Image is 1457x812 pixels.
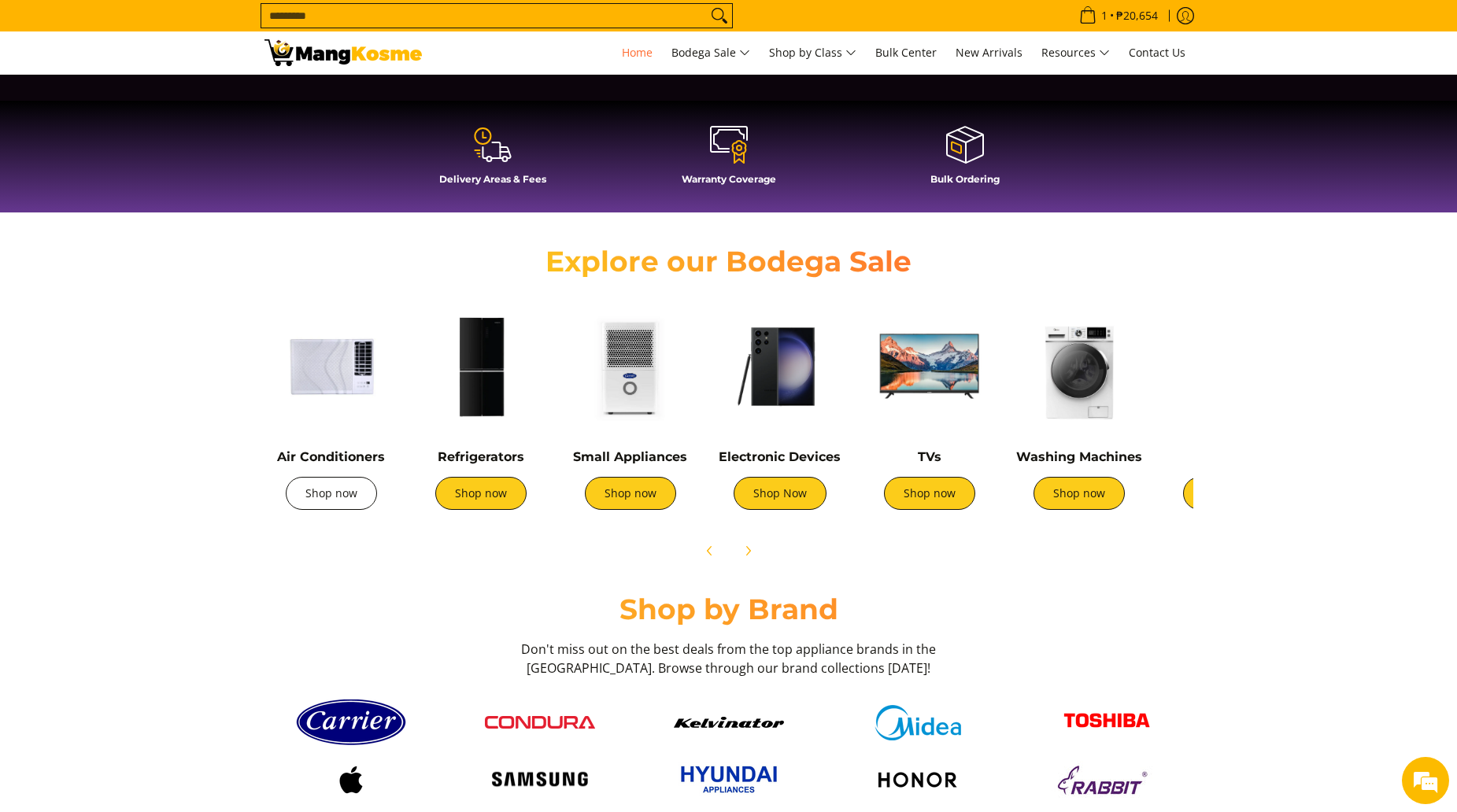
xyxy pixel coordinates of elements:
[831,760,1004,799] a: Logo honor
[1074,7,1163,24] span: •
[1121,31,1193,74] a: Contact Us
[1114,10,1160,21] span: ₱20,654
[875,45,937,60] span: Bulk Center
[264,300,398,434] img: Air Conditioners
[564,300,697,434] img: Small Appliances
[642,717,815,728] a: Kelvinator button 9a26f67e caed 448c 806d e01e406ddbdc
[948,31,1030,74] a: New Arrivals
[619,124,839,197] a: Warranty Coverage
[863,760,973,799] img: Logo honor
[573,449,687,464] a: Small Appliances
[1162,300,1296,434] img: Cookers
[674,717,784,728] img: Kelvinator button 9a26f67e caed 448c 806d e01e406ddbdc
[713,300,847,434] img: Electronic Devices
[730,533,765,568] button: Next
[863,300,997,434] img: TVs
[918,449,941,464] a: TVs
[1034,477,1125,510] a: Shop now
[1129,45,1185,60] span: Contact Us
[707,4,732,28] button: Search
[619,173,839,185] h4: Warranty Coverage
[383,173,603,185] h4: Delivery Areas & Fees
[769,43,856,63] span: Shop by Class
[734,477,826,510] a: Shop Now
[1034,31,1118,74] a: Resources
[1052,701,1162,744] img: Toshiba logo
[1016,449,1142,464] a: Washing Machines
[674,759,784,799] img: Hyundai 2
[501,244,957,279] h2: Explore our Bodega Sale
[863,705,973,740] img: Midea logo 405e5d5e af7e 429b b899 c48f4df307b6
[453,765,627,795] a: Logo samsung wordmark
[855,124,1075,197] a: Bulk Ordering
[414,300,548,434] img: Refrigerators
[296,760,406,799] img: Logo apple
[264,693,438,751] a: Carrier logo 1 98356 9b90b2e1 0bd1 49ad 9aa2 9ddb2e94a36b
[855,173,1075,185] h4: Bulk Ordering
[693,533,727,568] button: Previous
[438,449,524,464] a: Refrigerators
[867,31,945,74] a: Bulk Center
[1020,760,1193,799] a: Logo rabbit
[277,449,385,464] a: Air Conditioners
[264,39,422,66] img: Mang Kosme: Your Home Appliances Warehouse Sale Partner!
[383,124,603,197] a: Delivery Areas & Fees
[614,31,660,74] a: Home
[264,592,1193,627] h2: Shop by Brand
[1183,477,1274,510] a: Shop now
[286,477,377,510] a: Shop now
[622,45,653,60] span: Home
[642,759,815,799] a: Hyundai 2
[435,477,527,510] a: Shop now
[485,716,595,729] img: Condura logo red
[296,693,406,751] img: Carrier logo 1 98356 9b90b2e1 0bd1 49ad 9aa2 9ddb2e94a36b
[884,477,975,510] a: Shop now
[671,43,750,63] span: Bodega Sale
[1012,300,1146,434] img: Washing Machines
[831,705,1004,740] a: Midea logo 405e5d5e af7e 429b b899 c48f4df307b6
[761,31,864,74] a: Shop by Class
[956,45,1022,60] span: New Arrivals
[485,765,595,795] img: Logo samsung wordmark
[664,31,758,74] a: Bodega Sale
[438,31,1193,74] nav: Main Menu
[453,716,627,729] a: Condura logo red
[719,449,841,464] a: Electronic Devices
[1020,701,1193,744] a: Toshiba logo
[585,477,676,510] a: Shop now
[516,640,941,677] h3: Don't miss out on the best deals from the top appliance brands in the [GEOGRAPHIC_DATA]. Browse t...
[264,760,438,799] a: Logo apple
[1041,43,1110,63] span: Resources
[1099,10,1110,21] span: 1
[1052,760,1162,799] img: Logo rabbit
